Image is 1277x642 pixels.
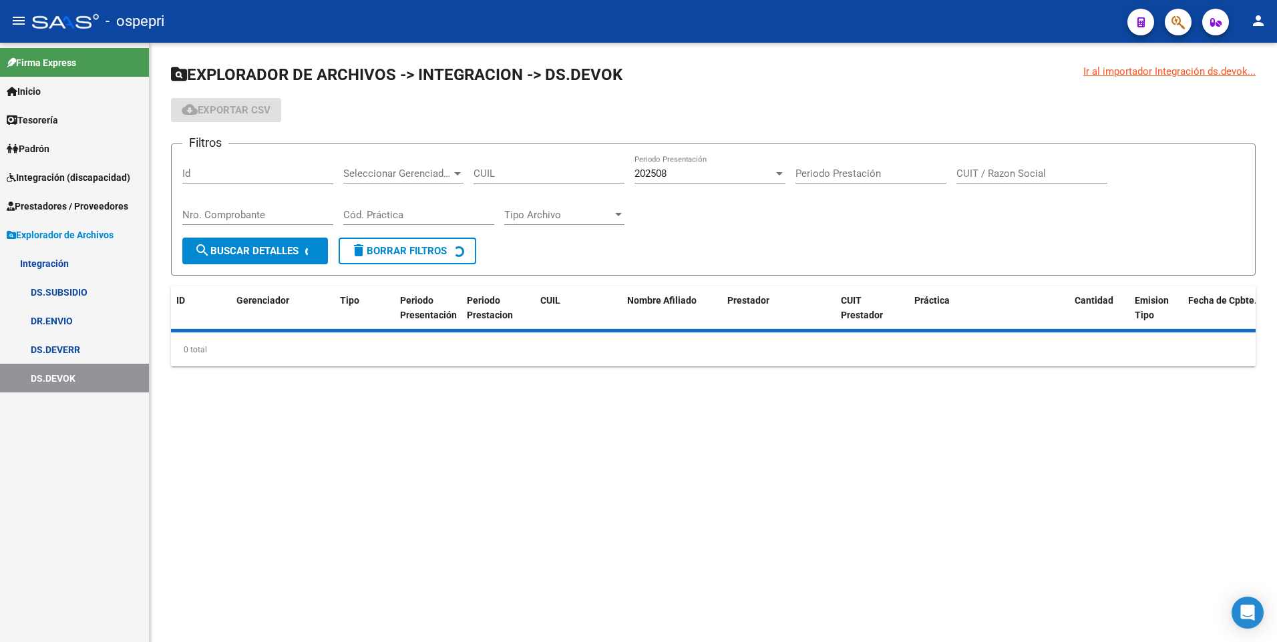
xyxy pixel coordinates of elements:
[182,101,198,117] mat-icon: cloud_download
[231,286,335,330] datatable-header-cell: Gerenciador
[7,141,49,156] span: Padrón
[504,209,612,221] span: Tipo Archivo
[340,295,359,306] span: Tipo
[395,286,462,330] datatable-header-cell: Periodo Presentación
[171,286,231,330] datatable-header-cell: ID
[1232,597,1264,629] div: Open Intercom Messenger
[634,168,667,180] span: 202508
[339,238,476,264] button: Borrar Filtros
[722,286,836,330] datatable-header-cell: Prestador
[535,286,622,330] datatable-header-cell: CUIL
[11,13,27,29] mat-icon: menu
[7,55,76,70] span: Firma Express
[1188,295,1257,306] span: Fecha de Cpbte.
[7,84,41,99] span: Inicio
[171,65,622,84] span: EXPLORADOR DE ARCHIVOS -> INTEGRACION -> DS.DEVOK
[909,286,1069,330] datatable-header-cell: Práctica
[914,295,950,306] span: Práctica
[1183,286,1276,330] datatable-header-cell: Fecha de Cpbte.
[176,295,185,306] span: ID
[7,170,130,185] span: Integración (discapacidad)
[7,113,58,127] span: Tesorería
[171,98,281,122] button: Exportar CSV
[627,295,697,306] span: Nombre Afiliado
[841,295,883,321] span: CUIT Prestador
[1075,295,1113,306] span: Cantidad
[343,168,451,180] span: Seleccionar Gerenciador
[622,286,722,330] datatable-header-cell: Nombre Afiliado
[727,295,769,306] span: Prestador
[335,286,395,330] datatable-header-cell: Tipo
[194,242,210,258] mat-icon: search
[1135,295,1169,321] span: Emision Tipo
[462,286,535,330] datatable-header-cell: Periodo Prestacion
[106,7,164,36] span: - ospepri
[1250,13,1266,29] mat-icon: person
[182,133,228,152] h3: Filtros
[1069,286,1129,330] datatable-header-cell: Cantidad
[236,295,289,306] span: Gerenciador
[194,245,299,257] span: Buscar Detalles
[540,295,560,306] span: CUIL
[182,238,328,264] button: Buscar Detalles
[467,295,513,321] span: Periodo Prestacion
[7,228,114,242] span: Explorador de Archivos
[7,199,128,214] span: Prestadores / Proveedores
[171,333,1256,366] div: 0 total
[182,104,270,116] span: Exportar CSV
[351,242,367,258] mat-icon: delete
[1083,64,1256,79] div: Ir al importador Integración ds.devok...
[1129,286,1183,330] datatable-header-cell: Emision Tipo
[836,286,909,330] datatable-header-cell: CUIT Prestador
[400,295,457,321] span: Periodo Presentación
[351,245,447,257] span: Borrar Filtros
